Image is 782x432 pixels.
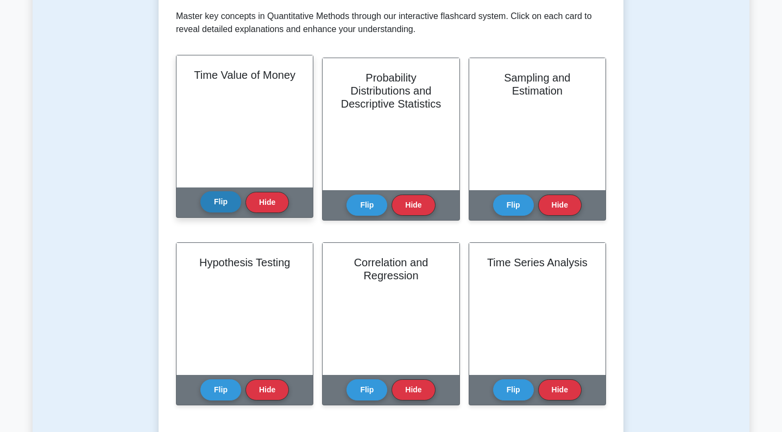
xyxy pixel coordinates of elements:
button: Hide [538,195,582,216]
h2: Correlation and Regression [336,256,446,282]
button: Flip [200,379,241,400]
button: Flip [200,191,241,212]
h2: Time Series Analysis [482,256,592,269]
button: Hide [245,192,289,213]
h2: Time Value of Money [190,68,300,82]
button: Flip [493,379,534,400]
button: Flip [346,195,387,216]
button: Flip [346,379,387,400]
h2: Sampling and Estimation [482,71,592,97]
button: Hide [392,195,435,216]
h2: Probability Distributions and Descriptive Statistics [336,71,446,110]
button: Hide [538,379,582,400]
p: Master key concepts in Quantitative Methods through our interactive flashcard system. Click on ea... [176,10,606,36]
button: Hide [245,379,289,400]
h2: Hypothesis Testing [190,256,300,269]
button: Hide [392,379,435,400]
button: Flip [493,195,534,216]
